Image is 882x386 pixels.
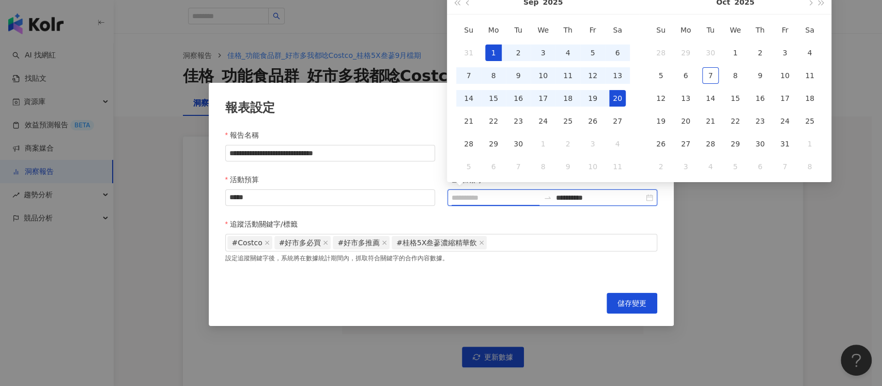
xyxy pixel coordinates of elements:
[801,44,818,61] div: 4
[510,158,527,175] div: 7
[605,41,630,64] td: 2025-09-06
[265,240,270,245] span: close
[698,19,723,41] th: Tu
[485,44,502,61] div: 1
[653,113,669,129] div: 19
[772,155,797,178] td: 2025-11-07
[460,136,477,152] div: 28
[648,41,673,64] td: 2025-09-28
[698,41,723,64] td: 2025-09-30
[510,136,527,152] div: 30
[752,136,768,152] div: 30
[531,155,555,178] td: 2025-10-08
[609,67,626,84] div: 13
[801,67,818,84] div: 11
[617,299,646,307] span: 儲存變更
[485,67,502,84] div: 8
[723,132,748,155] td: 2025-10-29
[605,132,630,155] td: 2025-10-04
[481,64,506,87] td: 2025-09-08
[673,19,698,41] th: Mo
[648,64,673,87] td: 2025-10-05
[460,44,477,61] div: 31
[653,90,669,107] div: 12
[748,87,772,110] td: 2025-10-16
[584,67,601,84] div: 12
[584,136,601,152] div: 3
[535,158,551,175] div: 8
[456,132,481,155] td: 2025-09-28
[544,194,552,202] span: swap-right
[481,87,506,110] td: 2025-09-15
[531,132,555,155] td: 2025-10-01
[609,90,626,107] div: 20
[479,240,484,245] span: close
[510,44,527,61] div: 2
[607,293,657,314] button: 儲存變更
[506,64,531,87] td: 2025-09-09
[677,158,694,175] div: 3
[777,158,793,175] div: 7
[580,64,605,87] td: 2025-09-12
[605,110,630,132] td: 2025-09-27
[772,19,797,41] th: Fr
[531,41,555,64] td: 2025-09-03
[225,129,267,141] label: 報告名稱
[698,110,723,132] td: 2025-10-21
[772,87,797,110] td: 2025-10-17
[677,113,694,129] div: 20
[489,239,491,246] input: 追蹤活動關鍵字/標籤
[396,236,477,249] span: #桂格5X叁蔘濃縮精華飲
[702,113,719,129] div: 21
[677,90,694,107] div: 13
[481,132,506,155] td: 2025-09-29
[609,136,626,152] div: 4
[506,155,531,178] td: 2025-10-07
[801,136,818,152] div: 1
[653,67,669,84] div: 5
[673,41,698,64] td: 2025-09-29
[560,113,576,129] div: 25
[772,110,797,132] td: 2025-10-24
[605,64,630,87] td: 2025-09-13
[560,44,576,61] div: 4
[772,132,797,155] td: 2025-10-31
[580,19,605,41] th: Fr
[485,90,502,107] div: 15
[225,251,657,263] div: 設定追蹤關鍵字後，系統將在數據統計期間內，抓取符合關鍵字的合作內容數據。
[506,110,531,132] td: 2025-09-23
[727,113,744,129] div: 22
[648,155,673,178] td: 2025-11-02
[580,41,605,64] td: 2025-09-05
[225,145,435,161] input: 報告名稱
[702,158,719,175] div: 4
[481,155,506,178] td: 2025-10-06
[698,155,723,178] td: 2025-11-04
[723,41,748,64] td: 2025-10-01
[727,136,744,152] div: 29
[506,41,531,64] td: 2025-09-02
[797,110,822,132] td: 2025-10-25
[748,132,772,155] td: 2025-10-30
[226,190,435,205] input: 活動預算
[456,155,481,178] td: 2025-10-05
[801,90,818,107] div: 18
[555,87,580,110] td: 2025-09-18
[323,240,328,245] span: close
[609,158,626,175] div: 11
[510,90,527,107] div: 16
[748,64,772,87] td: 2025-10-09
[648,110,673,132] td: 2025-10-19
[752,67,768,84] div: 9
[777,67,793,84] div: 10
[225,99,657,117] div: 報表設定
[555,41,580,64] td: 2025-09-04
[673,87,698,110] td: 2025-10-13
[560,67,576,84] div: 11
[225,218,305,230] label: 追蹤活動關鍵字/標籤
[702,90,719,107] div: 14
[535,136,551,152] div: 1
[752,90,768,107] div: 16
[227,236,272,249] span: #Costco
[460,90,477,107] div: 14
